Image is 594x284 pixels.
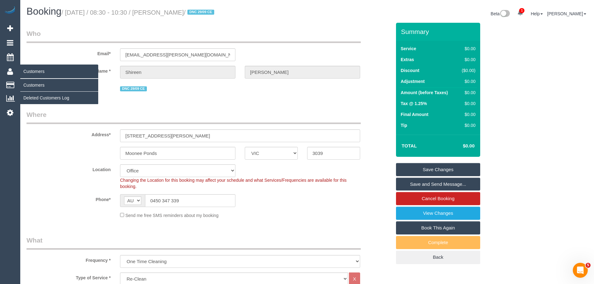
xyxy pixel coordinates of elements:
img: New interface [500,10,510,18]
legend: Who [27,29,361,43]
span: Send me free SMS reminders about my booking [125,213,219,218]
input: Suburb* [120,147,235,160]
div: $0.00 [459,111,476,118]
a: View Changes [396,207,480,220]
label: Discount [401,67,419,74]
input: Last Name* [245,66,360,79]
label: Location [22,164,115,173]
div: ($0.00) [459,67,476,74]
a: Beta [491,11,510,16]
span: DNC 29/09 CE [187,10,214,15]
a: Customers [20,79,98,91]
h4: $0.00 [444,143,475,149]
div: $0.00 [459,122,476,128]
span: Customers [20,64,98,79]
strong: Total [402,143,417,148]
label: Service [401,46,416,52]
span: 5 [586,263,591,268]
label: Phone* [22,194,115,203]
a: Help [531,11,543,16]
a: Save Changes [396,163,480,176]
a: Cancel Booking [396,192,480,205]
span: Booking [27,6,61,17]
span: DNC 29/09 CE [120,86,147,91]
legend: Where [27,110,361,124]
div: $0.00 [459,89,476,96]
span: 1 [519,8,524,13]
div: $0.00 [459,100,476,107]
label: Extras [401,56,414,63]
input: Post Code* [307,147,360,160]
h3: Summary [401,28,477,35]
a: Save and Send Message... [396,178,480,191]
ul: Customers [20,79,98,104]
label: Tip [401,122,407,128]
label: Final Amount [401,111,428,118]
label: Email* [22,48,115,57]
div: $0.00 [459,78,476,84]
a: Deleted Customers Log [20,92,98,104]
a: Back [396,251,480,264]
legend: What [27,236,361,250]
iframe: Intercom live chat [573,263,588,278]
img: Automaid Logo [4,6,16,15]
a: [PERSON_NAME] [547,11,586,16]
a: Book This Again [396,221,480,234]
input: Email* [120,48,235,61]
div: $0.00 [459,56,476,63]
label: Amount (before Taxes) [401,89,448,96]
a: 1 [514,6,526,20]
input: First Name* [120,66,235,79]
label: Frequency * [22,255,115,263]
label: Address* [22,129,115,138]
div: $0.00 [459,46,476,52]
label: Adjustment [401,78,425,84]
span: Changing the Location for this booking may affect your schedule and what Services/Frequencies are... [120,178,347,189]
input: Phone* [145,194,235,207]
small: / [DATE] / 08:30 - 10:30 / [PERSON_NAME] [61,9,216,16]
label: Tax @ 1.25% [401,100,427,107]
span: / [184,9,216,16]
label: Type of Service * [22,272,115,281]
